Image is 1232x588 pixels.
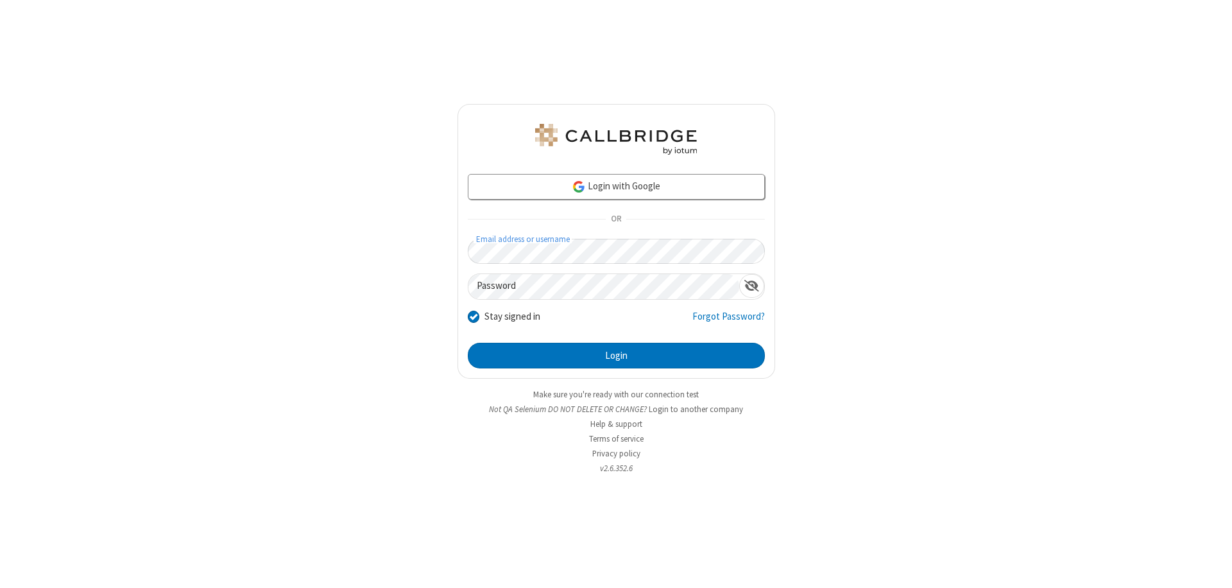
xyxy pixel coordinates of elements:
li: Not QA Selenium DO NOT DELETE OR CHANGE? [458,403,775,415]
a: Privacy policy [592,448,640,459]
span: OR [606,211,626,229]
a: Login with Google [468,174,765,200]
a: Forgot Password? [692,309,765,334]
a: Help & support [590,419,642,429]
li: v2.6.352.6 [458,462,775,474]
button: Login [468,343,765,368]
a: Terms of service [589,433,644,444]
input: Email address or username [468,239,765,264]
img: google-icon.png [572,180,586,194]
input: Password [468,274,739,299]
div: Show password [739,274,764,298]
label: Stay signed in [484,309,540,324]
button: Login to another company [649,403,743,415]
img: QA Selenium DO NOT DELETE OR CHANGE [533,124,699,155]
a: Make sure you're ready with our connection test [533,389,699,400]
